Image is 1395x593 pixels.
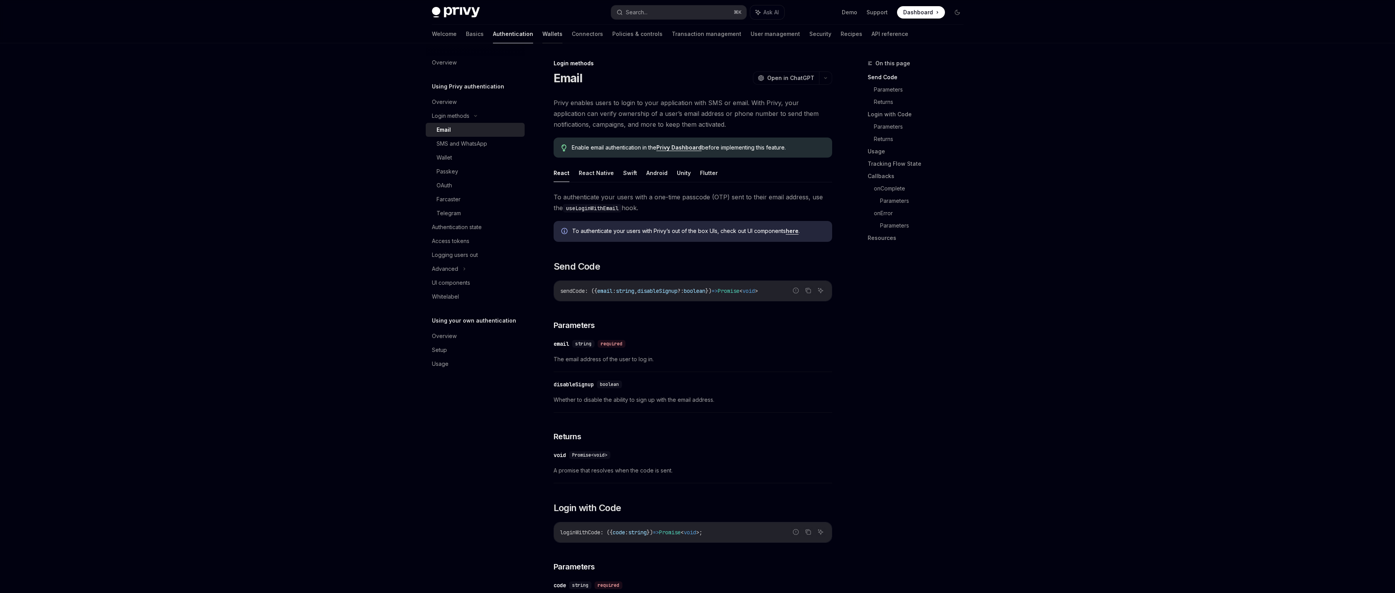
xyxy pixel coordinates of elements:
[637,287,678,294] span: disableSignup
[426,276,525,290] a: UI components
[554,581,566,589] div: code
[554,355,832,364] span: The email address of the user to log in.
[868,108,970,121] a: Login with Code
[432,223,482,232] div: Authentication state
[868,232,970,244] a: Resources
[554,164,569,182] button: React
[868,170,970,182] a: Callbacks
[595,581,622,589] div: required
[700,164,718,182] button: Flutter
[554,71,582,85] h1: Email
[647,529,653,536] span: })
[432,316,516,325] h5: Using your own authentication
[572,144,824,151] span: Enable email authentication in the before implementing this feature.
[493,25,533,43] a: Authentication
[437,181,452,190] div: OAuth
[628,529,647,536] span: string
[712,287,718,294] span: =>
[678,287,684,294] span: ?:
[432,25,457,43] a: Welcome
[872,25,908,43] a: API reference
[880,219,970,232] a: Parameters
[585,287,597,294] span: : ({
[597,287,613,294] span: email
[868,158,970,170] a: Tracking Flow State
[432,292,459,301] div: Whitelabel
[426,165,525,178] a: Passkey
[432,250,478,260] div: Logging users out
[542,25,562,43] a: Wallets
[554,192,832,213] span: To authenticate your users with a one-time passcode (OTP) sent to their email address, use the hook.
[554,466,832,475] span: A promise that resolves when the code is sent.
[432,97,457,107] div: Overview
[755,287,758,294] span: >
[874,207,970,219] a: onError
[874,83,970,96] a: Parameters
[734,9,742,15] span: ⌘ K
[563,204,622,212] code: useLoginWithEmail
[437,139,487,148] div: SMS and WhatsApp
[751,25,800,43] a: User management
[803,285,813,296] button: Copy the contents from the code block
[791,527,801,537] button: Report incorrect code
[426,248,525,262] a: Logging users out
[791,285,801,296] button: Report incorrect code
[575,341,591,347] span: string
[626,8,647,17] div: Search...
[613,287,616,294] span: :
[684,287,705,294] span: boolean
[816,527,826,537] button: Ask AI
[432,236,469,246] div: Access tokens
[767,74,814,82] span: Open in ChatGPT
[868,71,970,83] a: Send Code
[705,287,712,294] span: })
[554,502,621,514] span: Login with Code
[672,25,741,43] a: Transaction management
[598,340,625,348] div: required
[426,137,525,151] a: SMS and WhatsApp
[437,125,451,134] div: Email
[572,227,824,235] span: To authenticate your users with Privy’s out of the box UIs, check out UI components .
[554,59,832,67] div: Login methods
[718,287,739,294] span: Promise
[903,8,933,16] span: Dashboard
[874,96,970,108] a: Returns
[432,111,469,121] div: Login methods
[437,209,461,218] div: Telegram
[426,151,525,165] a: Wallet
[646,164,668,182] button: Android
[875,59,910,68] span: On this page
[684,529,696,536] span: void
[699,529,702,536] span: ;
[437,195,460,204] div: Farcaster
[554,97,832,130] span: Privy enables users to login to your application with SMS or email. With Privy, your application ...
[616,287,634,294] span: string
[554,431,581,442] span: Returns
[750,5,784,19] button: Ask AI
[763,8,779,16] span: Ask AI
[743,287,755,294] span: void
[611,5,746,19] button: Search...⌘K
[572,452,607,458] span: Promise<void>
[432,331,457,341] div: Overview
[572,25,603,43] a: Connectors
[677,164,691,182] button: Unity
[554,260,600,273] span: Send Code
[816,285,826,296] button: Ask AI
[897,6,945,19] a: Dashboard
[561,144,567,151] svg: Tip
[426,95,525,109] a: Overview
[426,290,525,304] a: Whitelabel
[874,182,970,195] a: onComplete
[426,357,525,371] a: Usage
[623,164,637,182] button: Swift
[656,144,702,151] a: Privy Dashboard
[554,381,594,388] div: disableSignup
[634,287,637,294] span: ,
[659,529,681,536] span: Promise
[426,178,525,192] a: OAuth
[625,529,628,536] span: :
[426,192,525,206] a: Farcaster
[841,25,862,43] a: Recipes
[867,8,888,16] a: Support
